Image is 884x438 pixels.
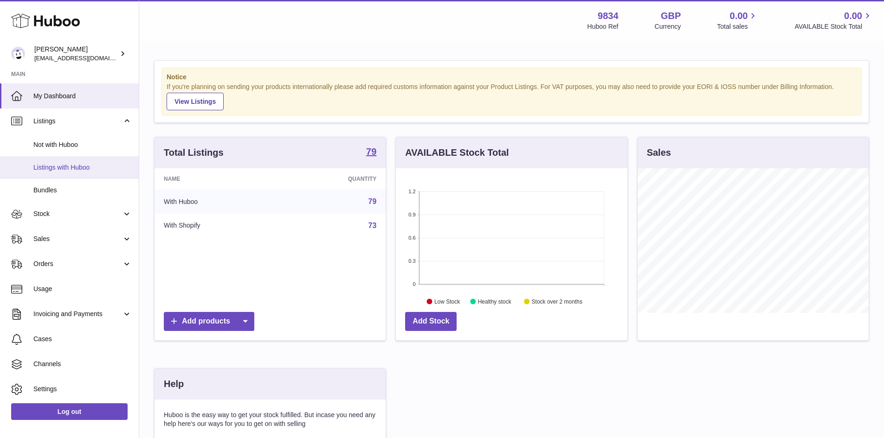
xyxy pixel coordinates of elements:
th: Quantity [279,168,386,190]
span: Channels [33,360,132,368]
strong: GBP [661,10,681,22]
span: Bundles [33,186,132,195]
span: Stock [33,209,122,218]
img: internalAdmin-9834@internal.huboo.com [11,47,25,61]
strong: Notice [167,73,857,82]
text: Healthy stock [478,298,512,305]
span: My Dashboard [33,92,132,101]
th: Name [155,168,279,190]
span: AVAILABLE Stock Total [794,22,873,31]
h3: Total Listings [164,146,224,159]
strong: 9834 [598,10,619,22]
span: Sales [33,235,122,243]
td: With Huboo [155,190,279,214]
a: Add Stock [405,312,457,331]
h3: Help [164,378,184,390]
text: 0.9 [409,212,416,217]
p: Huboo is the easy way to get your stock fulfilled. But incase you need any help here's our ways f... [164,411,376,428]
span: Orders [33,260,122,268]
span: 0.00 [844,10,862,22]
span: Usage [33,285,132,293]
span: 0.00 [730,10,748,22]
span: Not with Huboo [33,140,132,149]
a: Add products [164,312,254,331]
span: [EMAIL_ADDRESS][DOMAIN_NAME] [34,54,136,62]
div: [PERSON_NAME] [34,45,118,63]
text: 0 [413,281,416,287]
text: 0.6 [409,235,416,241]
span: Settings [33,385,132,394]
a: 79 [368,197,377,205]
a: 79 [366,147,376,158]
h3: AVAILABLE Stock Total [405,146,509,159]
text: Stock over 2 months [532,298,582,305]
text: 1.2 [409,189,416,194]
div: Currency [655,22,681,31]
span: Total sales [717,22,758,31]
a: View Listings [167,93,224,110]
h3: Sales [647,146,671,159]
text: 0.3 [409,258,416,264]
span: Cases [33,335,132,343]
div: If you're planning on sending your products internationally please add required customs informati... [167,83,857,110]
div: Huboo Ref [587,22,619,31]
text: Low Stock [434,298,460,305]
span: Listings with Huboo [33,163,132,172]
a: 73 [368,222,377,229]
a: 0.00 Total sales [717,10,758,31]
span: Listings [33,117,122,126]
td: With Shopify [155,214,279,238]
span: Invoicing and Payments [33,310,122,318]
a: 0.00 AVAILABLE Stock Total [794,10,873,31]
a: Log out [11,403,128,420]
strong: 79 [366,147,376,156]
